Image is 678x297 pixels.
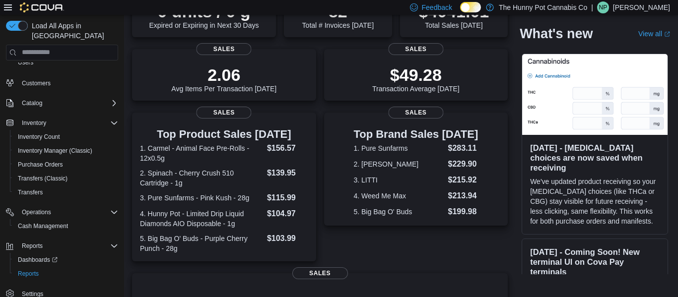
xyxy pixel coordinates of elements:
[18,97,46,109] button: Catalog
[530,247,660,277] h3: [DATE] - Coming Soon! New terminal UI on Cova Pay terminals
[638,30,670,38] a: View allExternal link
[140,234,263,253] dt: 5. Big Bag O' Buds - Purple Cherry Punch - 28g
[140,128,308,140] h3: Top Product Sales [DATE]
[18,147,92,155] span: Inventory Manager (Classic)
[22,208,51,216] span: Operations
[22,242,43,250] span: Reports
[14,145,118,157] span: Inventory Manager (Classic)
[18,240,118,252] span: Reports
[14,57,37,68] a: Users
[18,117,118,129] span: Inventory
[140,143,263,163] dt: 1. Carmel - Animal Face Pre-Rolls - 12x0.5g
[14,186,47,198] a: Transfers
[18,97,118,109] span: Catalog
[18,77,55,89] a: Customers
[149,1,259,29] div: Expired or Expiring in Next 30 Days
[267,192,308,204] dd: $115.99
[171,65,276,85] p: 2.06
[14,268,118,280] span: Reports
[10,219,122,233] button: Cash Management
[14,254,118,266] span: Dashboards
[18,256,58,264] span: Dashboards
[14,131,118,143] span: Inventory Count
[353,175,444,185] dt: 3. LITTI
[422,2,452,12] span: Feedback
[460,2,481,12] input: Dark Mode
[18,175,68,182] span: Transfers (Classic)
[22,119,46,127] span: Inventory
[2,239,122,253] button: Reports
[18,133,60,141] span: Inventory Count
[14,159,67,171] a: Purchase Orders
[10,56,122,69] button: Users
[267,167,308,179] dd: $139.95
[14,254,62,266] a: Dashboards
[14,57,118,68] span: Users
[14,220,72,232] a: Cash Management
[10,253,122,267] a: Dashboards
[18,188,43,196] span: Transfers
[18,206,118,218] span: Operations
[448,174,478,186] dd: $215.92
[171,65,276,93] div: Avg Items Per Transaction [DATE]
[14,220,118,232] span: Cash Management
[20,2,64,12] img: Cova
[10,267,122,281] button: Reports
[448,158,478,170] dd: $229.90
[448,190,478,202] dd: $213.94
[197,107,252,119] span: Sales
[353,159,444,169] dt: 2. [PERSON_NAME]
[10,130,122,144] button: Inventory Count
[292,267,348,279] span: Sales
[597,1,609,13] div: Nick Parks
[2,116,122,130] button: Inventory
[372,65,460,93] div: Transaction Average [DATE]
[18,59,33,66] span: Users
[388,43,443,55] span: Sales
[18,222,68,230] span: Cash Management
[353,128,478,140] h3: Top Brand Sales [DATE]
[22,79,51,87] span: Customers
[372,65,460,85] p: $49.28
[302,1,374,29] div: Total # Invoices [DATE]
[28,21,118,41] span: Load All Apps in [GEOGRAPHIC_DATA]
[530,177,660,226] p: We've updated product receiving so your [MEDICAL_DATA] choices (like THCa or CBG) stay visible fo...
[2,75,122,90] button: Customers
[10,172,122,185] button: Transfers (Classic)
[448,206,478,218] dd: $199.98
[14,159,118,171] span: Purchase Orders
[14,173,71,184] a: Transfers (Classic)
[18,240,47,252] button: Reports
[353,191,444,201] dt: 4. Weed Me Max
[267,208,308,220] dd: $104.97
[14,145,96,157] a: Inventory Manager (Classic)
[267,142,308,154] dd: $156.57
[530,143,660,173] h3: [DATE] - [MEDICAL_DATA] choices are now saved when receiving
[448,142,478,154] dd: $283.11
[388,107,443,119] span: Sales
[520,26,593,42] h2: What's new
[2,205,122,219] button: Operations
[18,270,39,278] span: Reports
[591,1,593,13] p: |
[599,1,608,13] span: NP
[613,1,670,13] p: [PERSON_NAME]
[140,168,263,188] dt: 2. Spinach - Cherry Crush 510 Cartridge - 1g
[197,43,252,55] span: Sales
[140,193,263,203] dt: 3. Pure Sunfarms - Pink Kush - 28g
[10,144,122,158] button: Inventory Manager (Classic)
[22,99,42,107] span: Catalog
[267,233,308,244] dd: $103.99
[664,31,670,37] svg: External link
[14,186,118,198] span: Transfers
[18,206,55,218] button: Operations
[14,173,118,184] span: Transfers (Classic)
[10,158,122,172] button: Purchase Orders
[2,96,122,110] button: Catalog
[18,117,50,129] button: Inventory
[353,143,444,153] dt: 1. Pure Sunfarms
[18,161,63,169] span: Purchase Orders
[499,1,587,13] p: The Hunny Pot Cannabis Co
[140,209,263,229] dt: 4. Hunny Pot - Limited Drip Liquid Diamonds AIO Disposable - 1g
